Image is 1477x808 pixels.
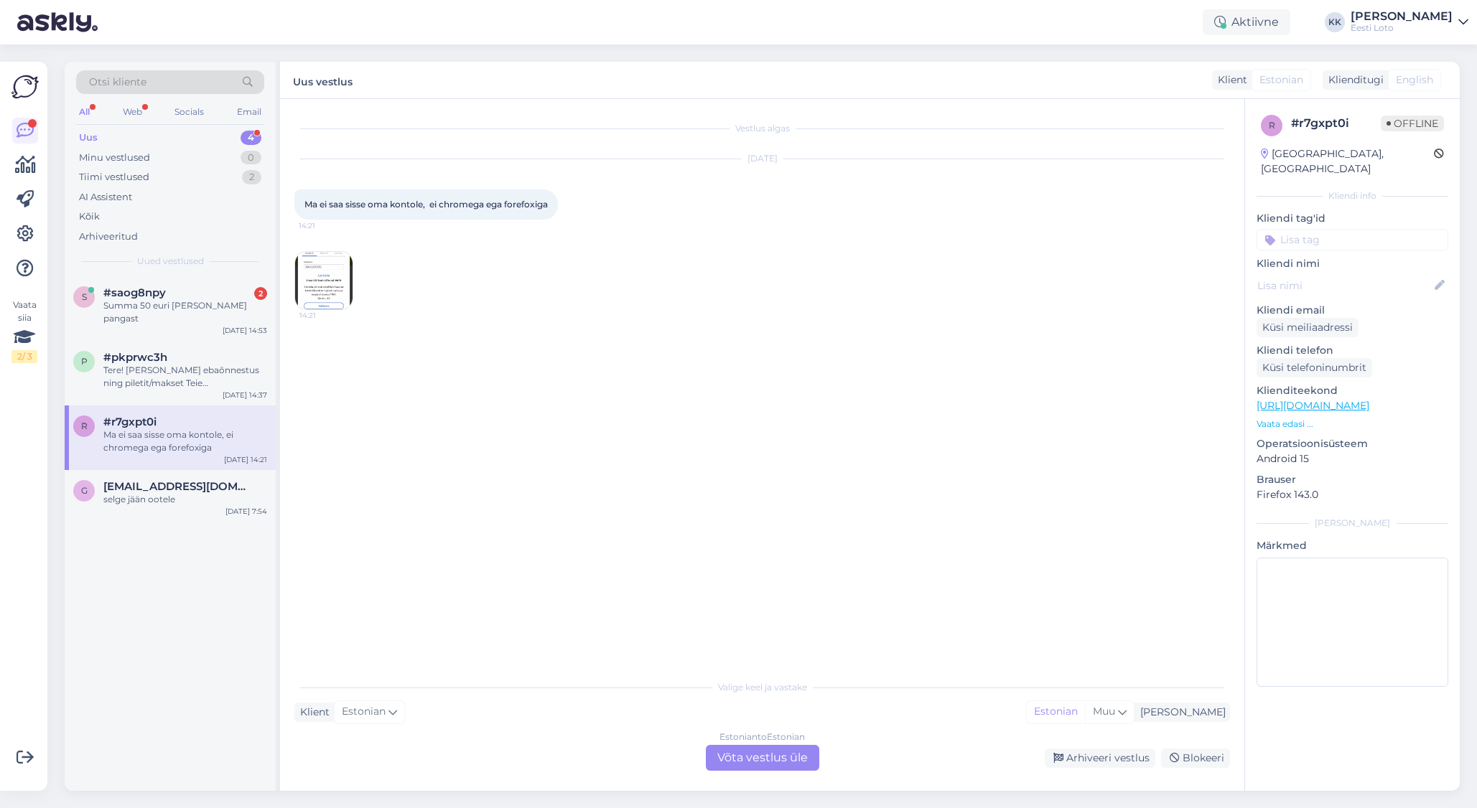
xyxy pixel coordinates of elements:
[11,350,37,363] div: 2 / 3
[89,75,146,90] span: Otsi kliente
[294,122,1230,135] div: Vestlus algas
[1093,705,1115,718] span: Muu
[79,151,150,165] div: Minu vestlused
[225,506,267,517] div: [DATE] 7:54
[234,103,264,121] div: Email
[254,287,267,300] div: 2
[82,291,87,302] span: s
[1257,383,1448,398] p: Klienditeekond
[242,170,261,184] div: 2
[76,103,93,121] div: All
[294,705,330,720] div: Klient
[172,103,207,121] div: Socials
[1257,358,1372,377] div: Küsi telefoninumbrit
[1257,229,1448,250] input: Lisa tag
[1212,72,1247,88] div: Klient
[1257,399,1369,412] a: [URL][DOMAIN_NAME]
[1325,12,1345,32] div: KK
[342,704,386,720] span: Estonian
[79,210,100,224] div: Kõik
[1381,116,1444,131] span: Offline
[103,415,157,428] span: #r7gxpt0i
[1261,146,1434,177] div: [GEOGRAPHIC_DATA], [GEOGRAPHIC_DATA]
[1269,120,1275,131] span: r
[1257,436,1448,451] p: Operatsioonisüsteem
[79,230,138,244] div: Arhiveeritud
[241,131,261,145] div: 4
[295,252,353,309] img: Attachment
[103,364,267,390] div: Tere! [PERSON_NAME] ebaõnnestus ning piletit/makset Teie mängukontole ei ilmunud, palume edastada...
[1257,318,1359,337] div: Küsi meiliaadressi
[1257,472,1448,487] p: Brauser
[1257,487,1448,502] p: Firefox 143.0
[120,103,145,121] div: Web
[1351,11,1453,22] div: [PERSON_NAME]
[103,299,267,325] div: Summa 50 euri [PERSON_NAME] pangast
[1259,72,1303,88] span: Estonian
[1396,72,1433,88] span: English
[224,454,267,465] div: [DATE] 14:21
[304,199,548,210] span: Ma ei saa sisse oma kontole, ei chromega ega forefoxiga
[1351,11,1468,34] a: [PERSON_NAME]Eesti Loto
[11,73,39,100] img: Askly Logo
[79,131,98,145] div: Uus
[1257,211,1448,226] p: Kliendi tag'id
[1257,343,1448,358] p: Kliendi telefon
[293,70,353,90] label: Uus vestlus
[1027,701,1085,723] div: Estonian
[103,286,166,299] span: #saog8npy
[1045,748,1155,768] div: Arhiveeri vestlus
[1257,303,1448,318] p: Kliendi email
[79,190,132,205] div: AI Assistent
[1257,278,1432,293] input: Lisa nimi
[223,325,267,336] div: [DATE] 14:53
[103,428,267,454] div: Ma ei saa sisse oma kontole, ei chromega ega forefoxiga
[81,485,88,496] span: g
[1257,538,1448,553] p: Märkmed
[1291,115,1381,132] div: # r7gxpt0i
[1323,72,1384,88] div: Klienditugi
[1351,22,1453,34] div: Eesti Loto
[706,745,819,771] div: Võta vestlus üle
[79,170,149,184] div: Tiimi vestlused
[1257,517,1448,530] div: [PERSON_NAME]
[299,310,353,321] span: 14:21
[137,255,204,268] span: Uued vestlused
[294,152,1230,165] div: [DATE]
[81,356,88,367] span: p
[1257,256,1448,271] p: Kliendi nimi
[223,390,267,400] div: [DATE] 14:37
[294,681,1230,694] div: Valige keel ja vastake
[103,351,167,364] span: #pkprwc3h
[103,493,267,506] div: selge jään ootele
[1257,451,1448,466] p: Android 15
[1134,705,1226,720] div: [PERSON_NAME]
[103,480,253,493] span: getter.sade@mail.ee
[719,731,805,743] div: Estonian to Estonian
[1161,748,1230,768] div: Blokeeri
[11,299,37,363] div: Vaata siia
[1203,9,1290,35] div: Aktiivne
[241,151,261,165] div: 0
[81,421,88,431] span: r
[1257,418,1448,431] p: Vaata edasi ...
[1257,189,1448,202] div: Kliendi info
[299,220,353,231] span: 14:21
